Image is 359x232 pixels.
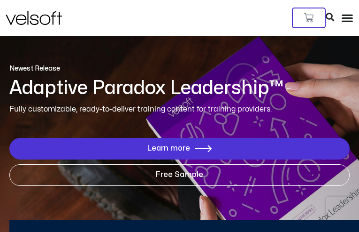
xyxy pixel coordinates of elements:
[341,12,353,24] div: Menu Toggle
[9,64,350,73] p: Newest Release
[9,78,350,99] h1: Adaptive Paradox Leadership™
[9,164,350,186] a: Free Sample
[9,138,350,160] a: Learn more
[9,104,350,115] p: Fully customizable, ready-to-deliver training content for training providers.
[6,11,62,25] img: Velsoft Training Materials
[147,144,190,153] span: Learn more
[156,171,203,179] span: Free Sample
